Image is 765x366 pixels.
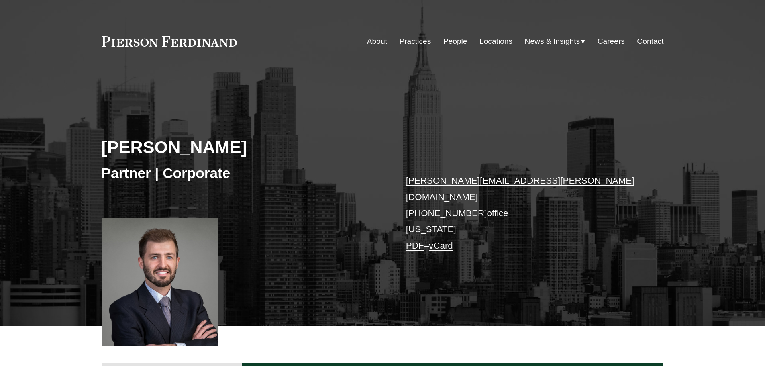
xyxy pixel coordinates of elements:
[102,164,383,182] h3: Partner | Corporate
[525,35,580,49] span: News & Insights
[399,34,431,49] a: Practices
[102,137,383,157] h2: [PERSON_NAME]
[406,241,424,251] a: PDF
[443,34,467,49] a: People
[406,208,487,218] a: [PHONE_NUMBER]
[367,34,387,49] a: About
[406,176,634,202] a: [PERSON_NAME][EMAIL_ADDRESS][PERSON_NAME][DOMAIN_NAME]
[637,34,663,49] a: Contact
[429,241,453,251] a: vCard
[525,34,585,49] a: folder dropdown
[598,34,625,49] a: Careers
[406,173,640,254] p: office [US_STATE] –
[479,34,512,49] a: Locations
